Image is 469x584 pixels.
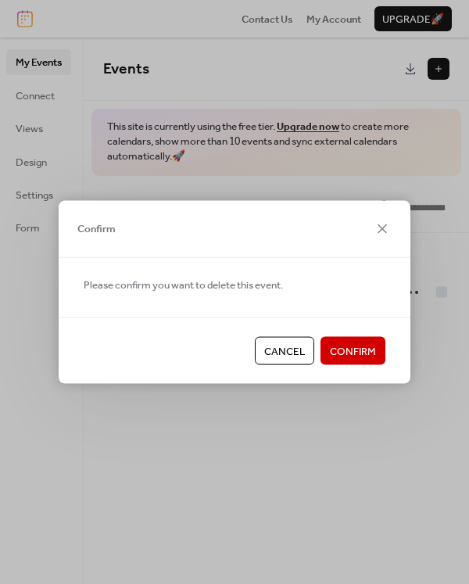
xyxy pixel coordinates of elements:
span: Confirm [77,221,116,237]
span: Please confirm you want to delete this event. [84,277,283,292]
span: Confirm [330,344,376,360]
button: Confirm [320,337,385,365]
button: Cancel [255,337,314,365]
span: Cancel [264,344,305,360]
